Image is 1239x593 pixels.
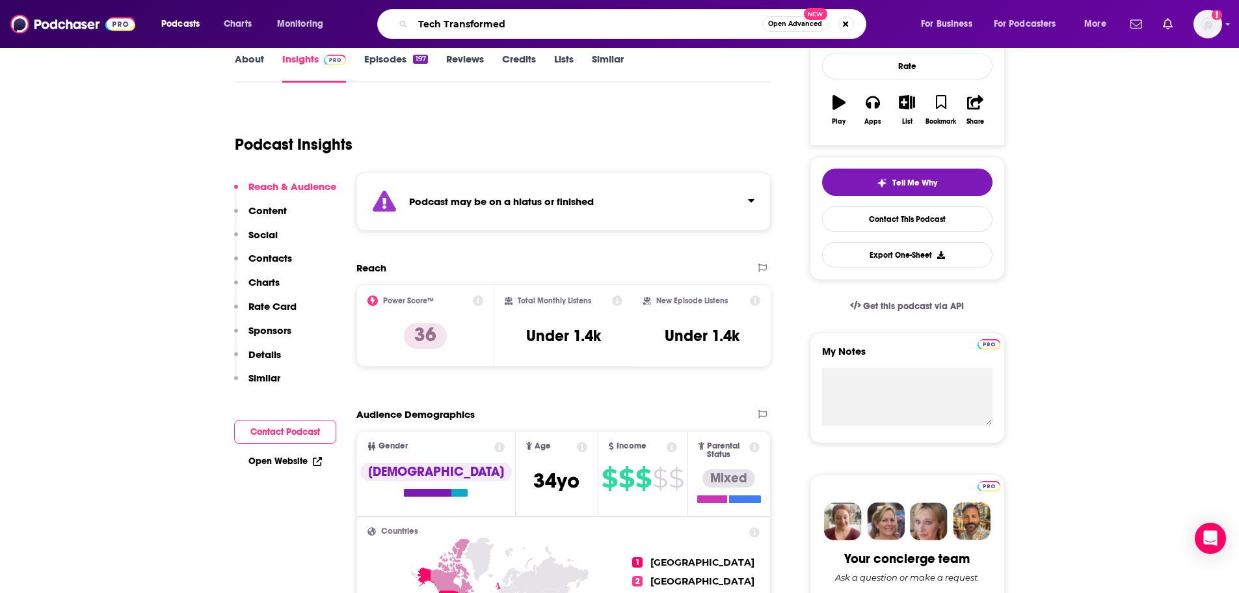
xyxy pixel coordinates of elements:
[1193,10,1222,38] button: Show profile menu
[650,575,754,587] span: [GEOGRAPHIC_DATA]
[535,442,551,450] span: Age
[248,372,280,384] p: Similar
[707,442,747,459] span: Parental Status
[234,252,292,276] button: Contacts
[592,53,624,83] a: Similar
[356,172,771,230] section: Click to expand status details
[619,468,634,489] span: $
[1195,523,1226,554] div: Open Intercom Messenger
[864,118,881,126] div: Apps
[1084,15,1106,33] span: More
[10,12,135,36] img: Podchaser - Follow, Share and Rate Podcasts
[822,242,993,268] button: Export One-Sheet
[1075,14,1123,34] button: open menu
[912,14,989,34] button: open menu
[822,345,993,368] label: My Notes
[926,118,956,126] div: Bookmark
[822,53,993,79] div: Rate
[248,180,336,193] p: Reach & Audience
[822,169,993,196] button: tell me why sparkleTell Me Why
[404,323,447,349] p: 36
[966,118,984,126] div: Share
[390,9,879,39] div: Search podcasts, credits, & more...
[902,118,913,126] div: List
[234,228,278,253] button: Social
[381,527,418,536] span: Countries
[282,53,347,83] a: InsightsPodchaser Pro
[824,503,862,540] img: Sydney Profile
[978,479,1000,491] a: Pro website
[248,300,297,312] p: Rate Card
[234,324,291,348] button: Sponsors
[877,178,887,188] img: tell me why sparkle
[844,551,970,567] div: Your concierge team
[650,557,754,568] span: [GEOGRAPHIC_DATA]
[446,53,484,83] a: Reviews
[248,324,291,337] p: Sponsors
[632,557,643,568] span: 1
[234,420,336,444] button: Contact Podcast
[635,468,651,489] span: $
[248,252,292,264] p: Contacts
[804,8,827,20] span: New
[234,372,280,396] button: Similar
[224,15,252,33] span: Charts
[985,14,1075,34] button: open menu
[413,55,427,64] div: 197
[994,15,1056,33] span: For Podcasters
[1193,10,1222,38] span: Logged in as vjacobi
[152,14,217,34] button: open menu
[1193,10,1222,38] img: User Profile
[768,21,822,27] span: Open Advanced
[526,326,601,346] h3: Under 1.4k
[235,53,264,83] a: About
[268,14,340,34] button: open menu
[652,468,667,489] span: $
[248,228,278,241] p: Social
[978,481,1000,491] img: Podchaser Pro
[248,456,322,467] a: Open Website
[978,339,1000,350] img: Podchaser Pro
[617,442,646,450] span: Income
[360,463,512,481] div: [DEMOGRAPHIC_DATA]
[235,135,353,154] h1: Podcast Insights
[669,468,684,489] span: $
[324,55,347,65] img: Podchaser Pro
[656,296,728,305] h2: New Episode Listens
[234,276,280,300] button: Charts
[1125,13,1147,35] a: Show notifications dropdown
[234,300,297,324] button: Rate Card
[234,348,281,372] button: Details
[409,195,594,208] strong: Podcast may be on a hiatus or finished
[702,469,755,488] div: Mixed
[277,15,323,33] span: Monitoring
[356,262,386,274] h2: Reach
[863,301,964,312] span: Get this podcast via API
[1158,13,1178,35] a: Show notifications dropdown
[248,348,281,361] p: Details
[234,180,336,204] button: Reach & Audience
[762,16,828,32] button: Open AdvancedNew
[978,337,1000,350] a: Pro website
[356,408,475,421] h2: Audience Demographics
[161,15,200,33] span: Podcasts
[822,87,856,133] button: Play
[383,296,434,305] h2: Power Score™
[921,15,972,33] span: For Business
[890,87,924,133] button: List
[413,14,762,34] input: Search podcasts, credits, & more...
[910,503,948,540] img: Jules Profile
[832,118,846,126] div: Play
[518,296,591,305] h2: Total Monthly Listens
[822,206,993,232] a: Contact This Podcast
[953,503,991,540] img: Jon Profile
[835,572,979,583] div: Ask a question or make a request.
[602,468,617,489] span: $
[234,204,287,228] button: Content
[215,14,260,34] a: Charts
[867,503,905,540] img: Barbara Profile
[665,326,739,346] h3: Under 1.4k
[248,276,280,288] p: Charts
[364,53,427,83] a: Episodes197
